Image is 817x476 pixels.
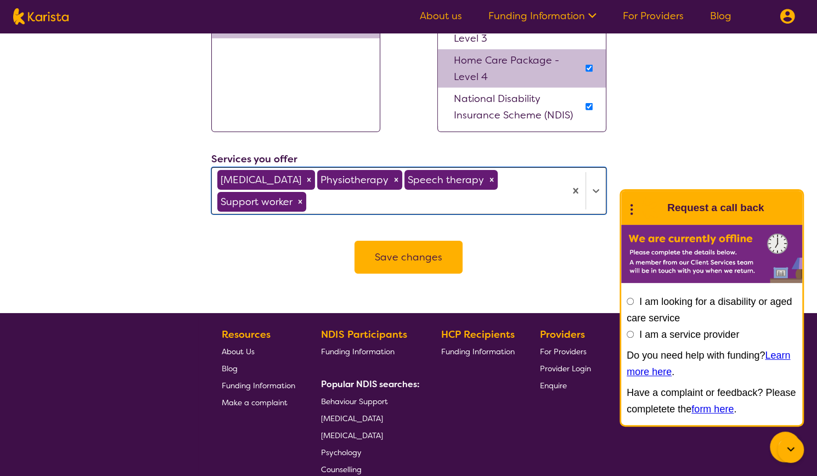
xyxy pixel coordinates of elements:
p: Do you need help with funding? . [627,347,797,380]
a: Funding Information [441,343,514,360]
span: Psychology [321,447,362,457]
p: National Disability Insurance Scheme (NDIS) [454,90,583,123]
a: For Providers [623,9,684,22]
img: Karista [639,197,661,219]
div: [MEDICAL_DATA] [217,170,303,190]
a: Blog [710,9,731,22]
b: HCP Recipients [441,328,514,341]
b: Popular NDIS searches: [321,378,420,390]
div: Speech therapy [404,170,486,190]
span: [MEDICAL_DATA] [321,430,383,440]
b: NDIS Participants [321,328,407,341]
label: I am looking for a disability or aged care service [627,296,792,324]
label: Services you offer [211,152,297,166]
span: Funding Information [222,381,295,390]
button: Channel Menu [770,432,801,462]
div: Remove Support worker [294,192,306,212]
div: Remove Occupational therapy [303,170,315,190]
span: Behaviour Support [321,396,388,406]
a: About us [420,9,462,22]
a: Blog [222,360,295,377]
button: Save changes [354,241,463,274]
a: Funding Information [222,377,295,394]
span: Make a complaint [222,398,288,407]
a: form here [691,404,734,415]
a: Funding Information [321,343,415,360]
p: Home Care Package - Level 4 [454,52,583,85]
div: Remove Physiotherapy [390,170,402,190]
span: Funding Information [441,347,514,356]
span: Funding Information [321,347,395,356]
a: For Providers [540,343,591,360]
img: menu [780,9,795,24]
a: [MEDICAL_DATA] [321,410,415,427]
a: Psychology [321,444,415,461]
span: About Us [222,347,255,356]
a: Funding Information [488,9,596,22]
span: For Providers [540,347,587,356]
div: Support worker [217,192,294,212]
a: Make a complaint [222,394,295,411]
span: Counselling [321,464,362,474]
b: Providers [540,328,585,341]
span: Enquire [540,381,567,390]
b: Resources [222,328,271,341]
img: Karista logo [13,8,69,25]
a: Enquire [540,377,591,394]
span: Provider Login [540,364,591,373]
h1: Request a call back [667,200,764,216]
a: [MEDICAL_DATA] [321,427,415,444]
span: Blog [222,364,238,373]
p: Have a complaint or feedback? Please completete the . [627,384,797,417]
a: About Us [222,343,295,360]
a: Provider Login [540,360,591,377]
img: Karista offline chat form to request call back [621,225,802,283]
div: Remove Speech therapy [486,170,498,190]
label: I am a service provider [639,329,739,340]
a: Behaviour Support [321,393,415,410]
span: [MEDICAL_DATA] [321,413,383,423]
div: Physiotherapy [317,170,390,190]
